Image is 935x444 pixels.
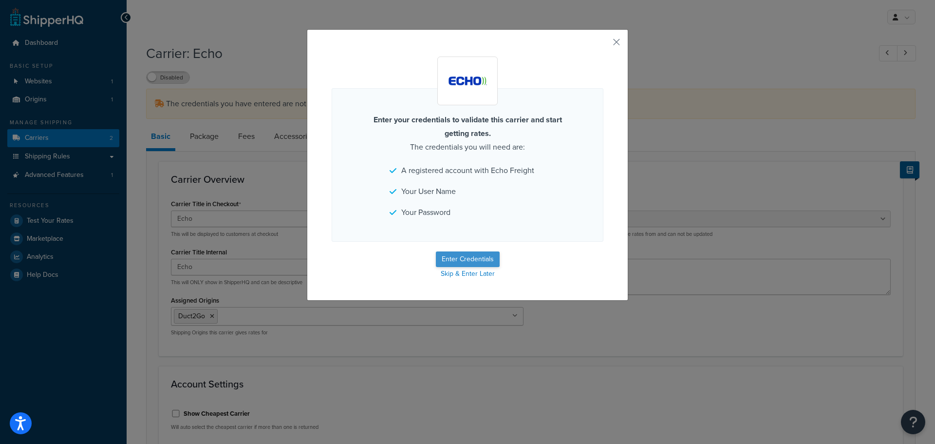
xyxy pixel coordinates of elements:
[332,267,603,281] a: Skip & Enter Later
[390,164,545,177] li: A registered account with Echo Freight
[360,113,575,154] p: The credentials you will need are:
[436,251,500,267] button: Enter Credentials
[390,185,545,198] li: Your User Name
[374,114,562,139] strong: Enter your credentials to validate this carrier and start getting rates.
[440,58,496,103] img: Echo
[390,206,545,219] li: Your Password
